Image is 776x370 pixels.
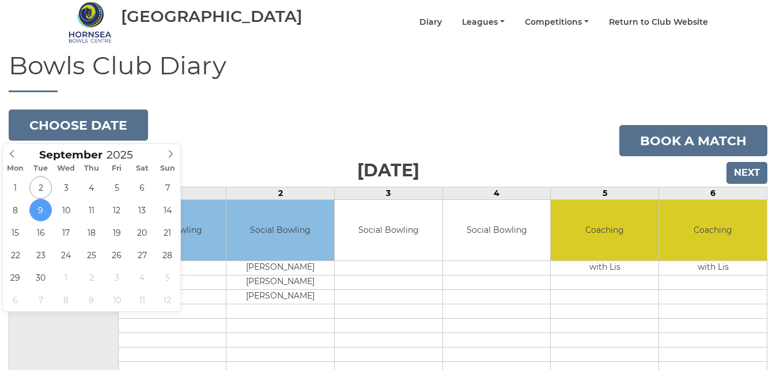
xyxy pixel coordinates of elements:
td: 3 [335,187,443,200]
span: Mon [3,165,28,172]
span: September 15, 2025 [4,221,27,244]
span: Fri [104,165,130,172]
span: September 17, 2025 [55,221,77,244]
span: October 11, 2025 [131,289,153,311]
span: September 24, 2025 [55,244,77,266]
span: September 26, 2025 [105,244,128,266]
td: 6 [659,187,767,200]
span: September 23, 2025 [29,244,52,266]
h1: Bowls Club Diary [9,51,767,92]
button: Choose date [9,110,148,141]
span: October 8, 2025 [55,289,77,311]
td: Social Bowling [335,200,442,260]
span: September 1, 2025 [4,176,27,199]
span: September 6, 2025 [131,176,153,199]
span: October 10, 2025 [105,289,128,311]
span: Wed [54,165,79,172]
td: Social Bowling [443,200,551,260]
span: September 25, 2025 [80,244,103,266]
td: Coaching [551,200,658,260]
a: Competitions [525,17,589,28]
td: [PERSON_NAME] [226,275,334,289]
span: October 5, 2025 [156,266,179,289]
td: 2 [226,187,335,200]
td: 5 [551,187,659,200]
div: [GEOGRAPHIC_DATA] [121,7,302,25]
span: Sun [155,165,180,172]
span: Thu [79,165,104,172]
input: Scroll to increment [103,148,147,161]
span: October 6, 2025 [4,289,27,311]
span: September 4, 2025 [80,176,103,199]
td: with Lis [551,260,658,275]
span: September 11, 2025 [80,199,103,221]
span: October 1, 2025 [55,266,77,289]
span: Sat [130,165,155,172]
span: September 27, 2025 [131,244,153,266]
span: September 16, 2025 [29,221,52,244]
span: October 4, 2025 [131,266,153,289]
span: October 9, 2025 [80,289,103,311]
span: September 12, 2025 [105,199,128,221]
span: September 18, 2025 [80,221,103,244]
span: Scroll to increment [39,150,103,161]
span: September 3, 2025 [55,176,77,199]
span: September 22, 2025 [4,244,27,266]
a: Return to Club Website [609,17,708,28]
img: Hornsea Bowls Centre [69,1,112,44]
span: September 14, 2025 [156,199,179,221]
span: October 7, 2025 [29,289,52,311]
a: Leagues [462,17,505,28]
td: Coaching [659,200,767,260]
span: September 13, 2025 [131,199,153,221]
td: [PERSON_NAME] [226,260,334,275]
span: September 7, 2025 [156,176,179,199]
a: Book a match [619,125,767,156]
span: September 9, 2025 [29,199,52,221]
input: Next [726,162,767,184]
span: October 3, 2025 [105,266,128,289]
span: September 20, 2025 [131,221,153,244]
span: September 10, 2025 [55,199,77,221]
span: October 12, 2025 [156,289,179,311]
span: September 28, 2025 [156,244,179,266]
span: September 19, 2025 [105,221,128,244]
a: Diary [419,17,442,28]
span: September 8, 2025 [4,199,27,221]
span: September 29, 2025 [4,266,27,289]
span: September 5, 2025 [105,176,128,199]
span: September 30, 2025 [29,266,52,289]
span: September 21, 2025 [156,221,179,244]
td: with Lis [659,260,767,275]
span: September 2, 2025 [29,176,52,199]
td: 4 [442,187,551,200]
span: Tue [28,165,54,172]
td: [PERSON_NAME] [226,289,334,304]
td: Social Bowling [226,200,334,260]
span: October 2, 2025 [80,266,103,289]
